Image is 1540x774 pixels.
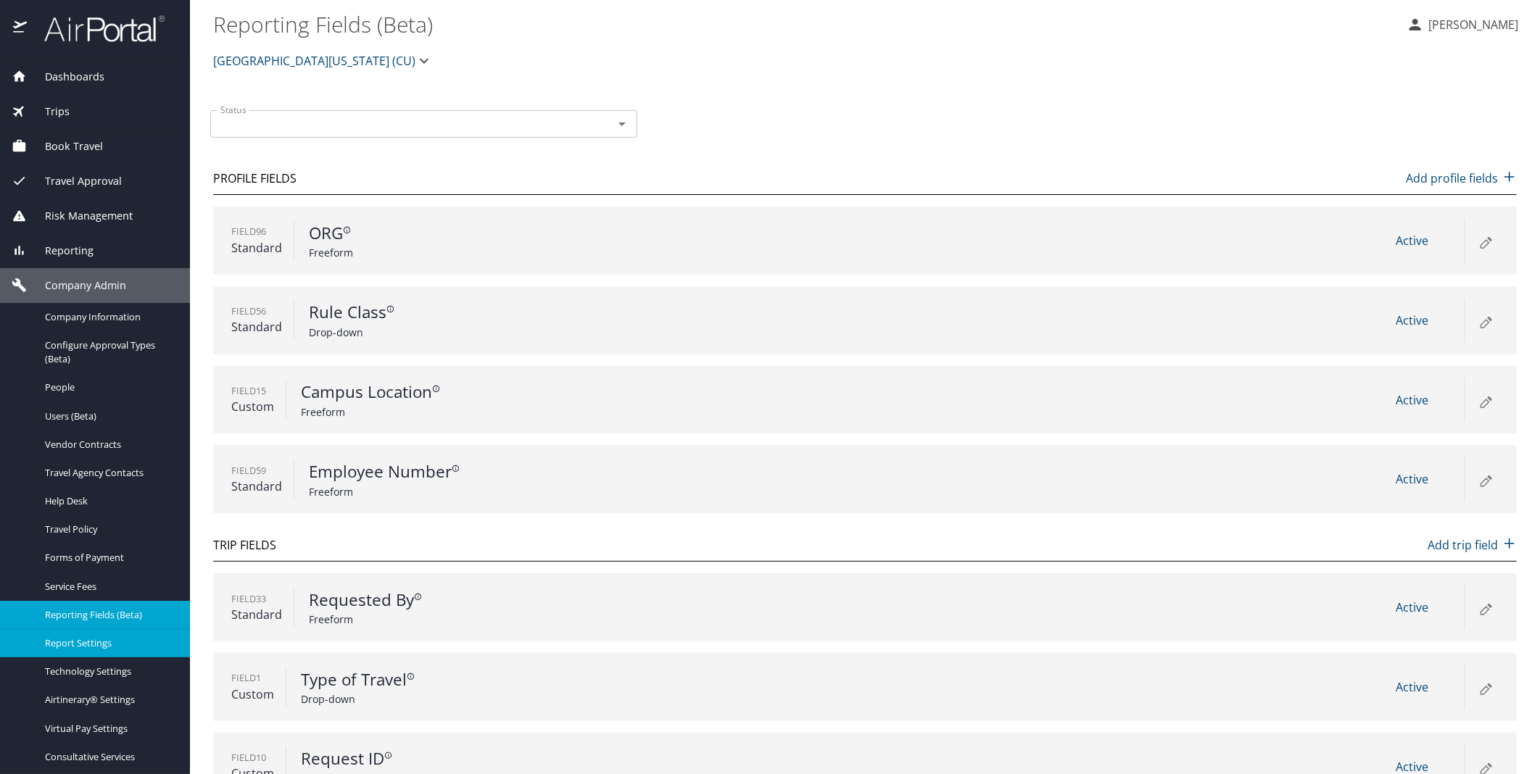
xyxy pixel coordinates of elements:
[45,722,173,736] span: Virtual Pay Settings
[231,592,282,606] p: Field 33
[1406,170,1517,187] p: Add profile fields
[213,536,276,554] p: Trip Fields
[309,300,587,325] p: Rule Class
[231,398,274,415] p: Custom
[27,208,133,224] span: Risk Management
[231,464,282,478] p: Field 59
[45,608,173,622] span: Reporting Fields (Beta)
[612,114,632,134] button: Open
[45,438,173,451] span: Vendor Contracts
[407,673,415,681] svg: Use U1-7309 for all online bookings otherwise choose appropriate option. ;hardcoded in SB. open j...
[27,173,122,189] span: Travel Approval
[1396,233,1428,249] span: Active
[45,466,173,480] span: Travel Agency Contacts
[27,243,94,259] span: Reporting
[45,380,173,394] span: People
[13,14,28,43] img: icon-airportal.png
[231,304,282,318] p: Field 56
[45,409,173,423] span: Users (Beta)
[1396,392,1428,408] span: Active
[309,459,587,484] p: Employee Number
[309,484,587,499] p: Freeform
[213,170,297,187] p: Profile Fields
[45,580,173,594] span: Service Fees
[452,465,460,473] svg: For guest use planners info. ;was udid 16 prior to standarizing.
[27,278,126,294] span: Company Admin
[343,226,351,234] svg: For Athletics use 10018. If Unknown use 99999. If guest use planners info. ;Mapped to break 2 in ...
[384,752,392,760] svg: Required for International Travel. If Domestic Travel enter NA. ;FS and Concur need to get Reques...
[432,385,440,393] svg: Enter nbr associated to campus. 1-Boulder/2-Anschutz MC/3-Univ Denver Downtown/4-UCCS/5- Procurem...
[27,69,104,85] span: Dashboards
[45,551,173,565] span: Forms of Payment
[309,221,587,246] p: ORG
[231,384,274,398] p: Field 15
[207,46,439,75] button: [GEOGRAPHIC_DATA][US_STATE] (CU)
[45,310,173,324] span: Company Information
[1396,471,1428,487] span: Active
[231,318,282,336] p: Standard
[309,588,587,612] p: Requested By
[309,612,587,627] p: Freeform
[27,104,70,120] span: Trips
[1502,536,1517,551] img: add icon
[301,380,579,404] p: Campus Location
[45,523,173,536] span: Travel Policy
[231,686,274,703] p: Custom
[231,671,274,685] p: Field 1
[309,325,587,340] p: Drop-down
[301,691,579,707] p: Drop-down
[27,138,103,154] span: Book Travel
[414,593,422,601] svg: Must use full name FIRST LAST
[386,305,394,313] svg: For guest use planners info.
[231,606,282,623] p: Standard
[45,494,173,508] span: Help Desk
[45,693,173,707] span: Airtinerary® Settings
[1401,12,1524,38] button: [PERSON_NAME]
[213,1,1395,46] h1: Reporting Fields (Beta)
[231,225,282,238] p: Field 96
[301,404,579,420] p: Freeform
[309,245,587,260] p: Freeform
[231,751,274,765] p: Field 10
[213,51,415,71] span: [GEOGRAPHIC_DATA][US_STATE] (CU)
[45,750,173,764] span: Consultative Services
[45,338,173,366] span: Configure Approval Types (Beta)
[301,667,579,692] p: Type of Travel
[1396,312,1428,328] span: Active
[1502,170,1517,184] img: add icon
[1396,599,1428,615] span: Active
[1396,679,1428,695] span: Active
[301,746,579,771] p: Request ID
[45,665,173,678] span: Technology Settings
[1424,16,1518,33] p: [PERSON_NAME]
[1428,536,1517,554] p: Add trip field
[45,636,173,650] span: Report Settings
[231,239,282,257] p: Standard
[231,478,282,495] p: Standard
[28,14,165,43] img: airportal-logo.png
